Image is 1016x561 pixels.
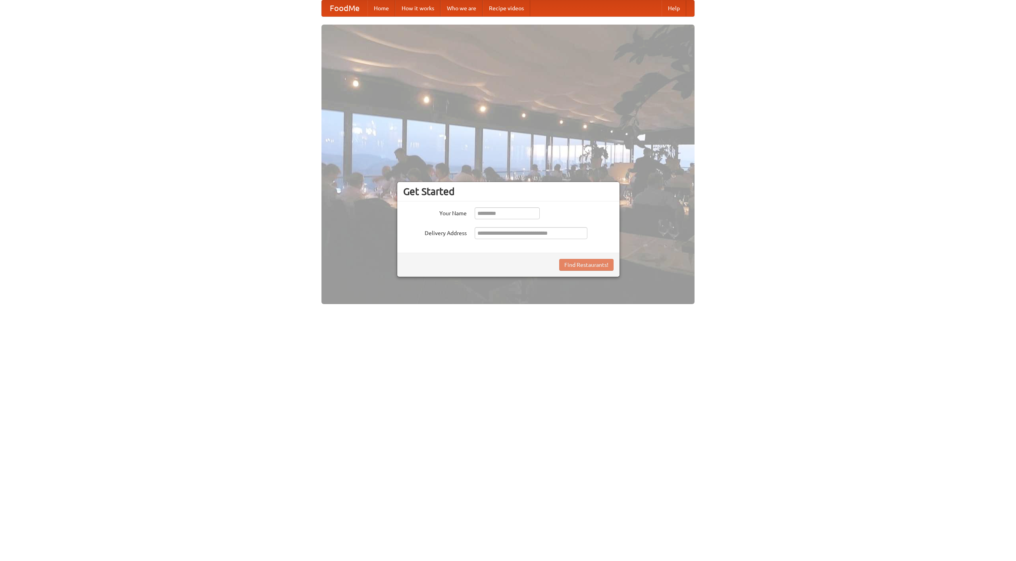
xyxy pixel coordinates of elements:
label: Your Name [403,207,467,217]
button: Find Restaurants! [559,259,614,271]
a: Home [368,0,395,16]
h3: Get Started [403,186,614,197]
label: Delivery Address [403,227,467,237]
a: How it works [395,0,441,16]
a: Who we are [441,0,483,16]
a: FoodMe [322,0,368,16]
a: Recipe videos [483,0,530,16]
a: Help [662,0,686,16]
